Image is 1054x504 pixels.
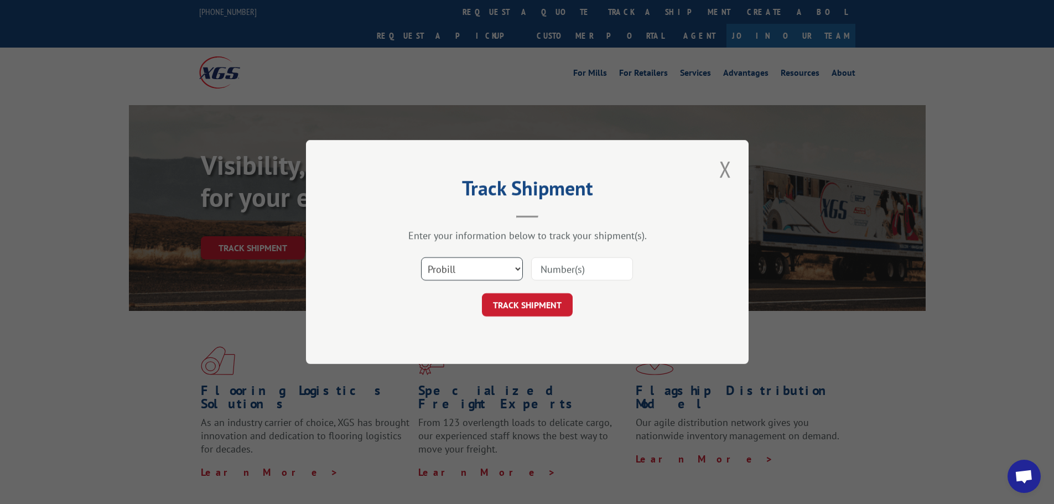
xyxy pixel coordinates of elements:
button: TRACK SHIPMENT [482,293,573,316]
h2: Track Shipment [361,180,693,201]
a: Open chat [1008,460,1041,493]
button: Close modal [716,154,735,184]
div: Enter your information below to track your shipment(s). [361,229,693,242]
input: Number(s) [531,257,633,280]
